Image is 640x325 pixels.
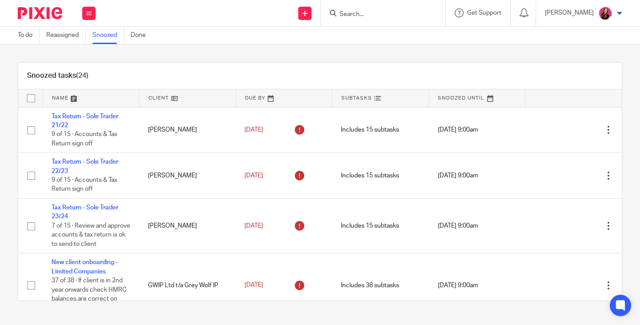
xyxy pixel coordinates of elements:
p: [PERSON_NAME] [545,8,594,17]
a: Tax Return - Sole Trader 22/23 [52,159,118,174]
span: Includes 15 subtasks [341,223,399,229]
span: [DATE] 9:00am [438,127,478,133]
a: Tax Return - Sole Trader 23/24 [52,205,118,220]
a: Snoozed [92,27,124,44]
span: 9 of 15 · Accounts & Tax Return sign off [52,177,117,193]
span: Includes 38 subtasks [341,282,399,289]
span: [DATE] 9:00am [438,223,478,229]
td: [PERSON_NAME] [139,153,236,199]
span: Get Support [467,10,501,16]
td: [PERSON_NAME] [139,199,236,253]
span: [DATE] [244,173,263,179]
td: GWIP Ltd t/a Grey Wolf IP [139,253,236,317]
a: Reassigned [46,27,86,44]
span: [DATE] [244,127,263,133]
a: Tax Return - Sole Trader 21/22 [52,113,118,128]
input: Search [339,11,419,19]
h1: Snoozed tasks [27,71,88,80]
span: 37 of 38 · If client is in 2nd year onwards check HMRC balances are correct on Xero [52,277,127,311]
a: New client onboarding - Limited Companies [52,259,118,274]
span: Includes 15 subtasks [341,127,399,133]
img: Pixie [18,7,62,19]
span: 7 of 15 · Review and approve accounts & tax return is ok to send to client [52,223,130,247]
span: [DATE] [244,282,263,289]
a: Done [131,27,152,44]
span: 9 of 15 · Accounts & Tax Return sign off [52,131,117,147]
span: [DATE] 9:00am [438,173,478,179]
img: 21.png [598,6,612,20]
span: [DATE] [244,223,263,229]
span: Includes 15 subtasks [341,173,399,179]
span: [DATE] 9:00am [438,282,478,289]
span: (24) [76,72,88,79]
td: [PERSON_NAME] [139,107,236,153]
a: To do [18,27,40,44]
span: Subtasks [341,96,372,100]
